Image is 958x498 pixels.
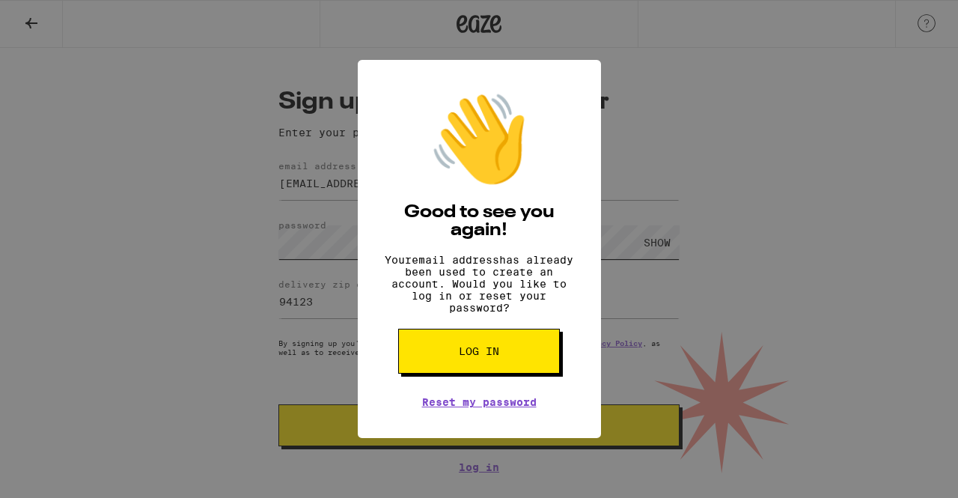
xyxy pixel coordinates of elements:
span: Log in [459,346,499,356]
span: Hi. Need any help? [9,10,108,22]
h2: Good to see you again! [380,204,579,240]
button: Log in [398,329,560,374]
a: Reset my password [422,396,537,408]
div: 👋 [427,90,531,189]
p: Your email address has already been used to create an account. Would you like to log in or reset ... [380,254,579,314]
